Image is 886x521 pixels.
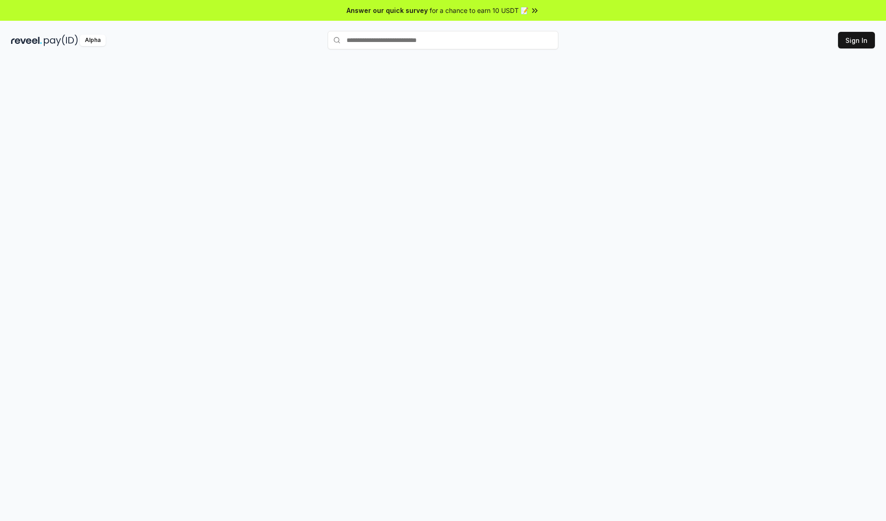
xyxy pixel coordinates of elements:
div: Alpha [80,35,106,46]
img: reveel_dark [11,35,42,46]
span: Answer our quick survey [347,6,428,15]
span: for a chance to earn 10 USDT 📝 [430,6,528,15]
button: Sign In [838,32,875,48]
img: pay_id [44,35,78,46]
